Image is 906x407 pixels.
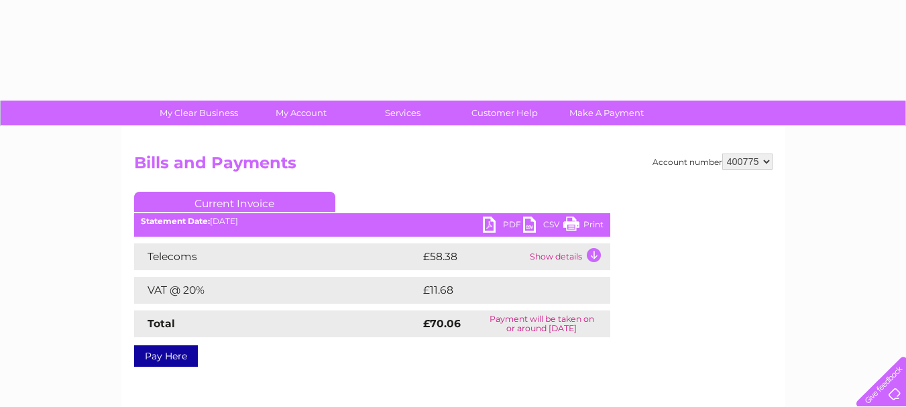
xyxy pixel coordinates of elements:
a: Services [347,101,458,125]
a: Pay Here [134,345,198,367]
a: My Clear Business [144,101,254,125]
strong: £70.06 [423,317,461,330]
td: Telecoms [134,243,420,270]
td: VAT @ 20% [134,277,420,304]
a: PDF [483,217,523,236]
a: Current Invoice [134,192,335,212]
td: £58.38 [420,243,526,270]
a: Make A Payment [551,101,662,125]
a: My Account [245,101,356,125]
div: [DATE] [134,217,610,226]
b: Statement Date: [141,216,210,226]
strong: Total [148,317,175,330]
a: CSV [523,217,563,236]
td: Show details [526,243,610,270]
div: Account number [653,154,773,170]
a: Print [563,217,604,236]
h2: Bills and Payments [134,154,773,179]
a: Customer Help [449,101,560,125]
td: £11.68 [420,277,581,304]
td: Payment will be taken on or around [DATE] [473,310,610,337]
